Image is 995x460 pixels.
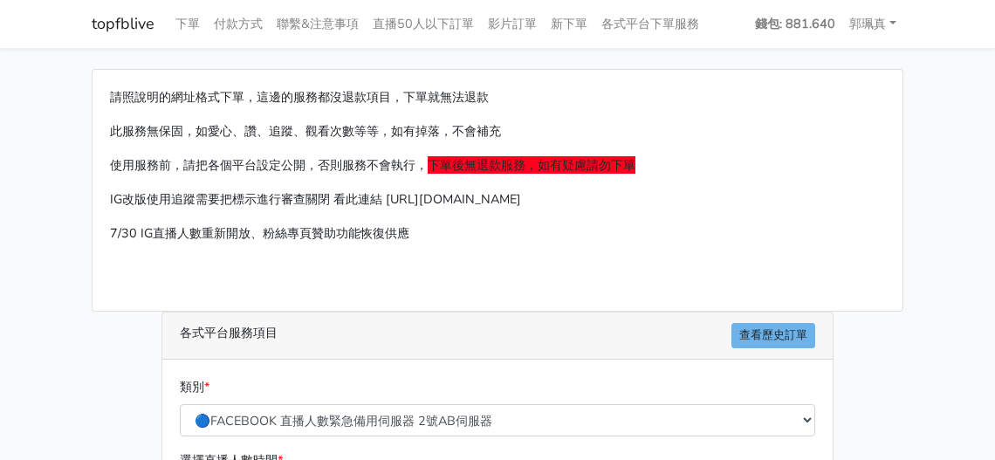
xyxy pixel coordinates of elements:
a: 直播50人以下訂單 [366,7,481,41]
a: 付款方式 [207,7,270,41]
a: 影片訂單 [481,7,544,41]
div: 各式平台服務項目 [162,312,833,360]
a: 新下單 [544,7,594,41]
a: 錢包: 881.640 [748,7,842,41]
label: 類別 [180,377,209,397]
p: 此服務無保固，如愛心、讚、追蹤、觀看次數等等，如有掉落，不會補充 [110,121,885,141]
span: 下單後無退款服務，如有疑慮請勿下單 [428,156,635,174]
a: 聯繫&注意事項 [270,7,366,41]
p: 7/30 IG直播人數重新開放、粉絲專頁贊助功能恢復供應 [110,223,885,244]
p: 使用服務前，請把各個平台設定公開，否則服務不會執行， [110,155,885,175]
strong: 錢包: 881.640 [755,15,835,32]
a: 郭珮真 [842,7,903,41]
a: 各式平台下單服務 [594,7,706,41]
a: topfblive [92,7,154,41]
p: 請照說明的網址格式下單，這邊的服務都沒退款項目，下單就無法退款 [110,87,885,107]
p: IG改版使用追蹤需要把標示進行審查關閉 看此連結 [URL][DOMAIN_NAME] [110,189,885,209]
a: 下單 [168,7,207,41]
a: 查看歷史訂單 [731,323,815,348]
